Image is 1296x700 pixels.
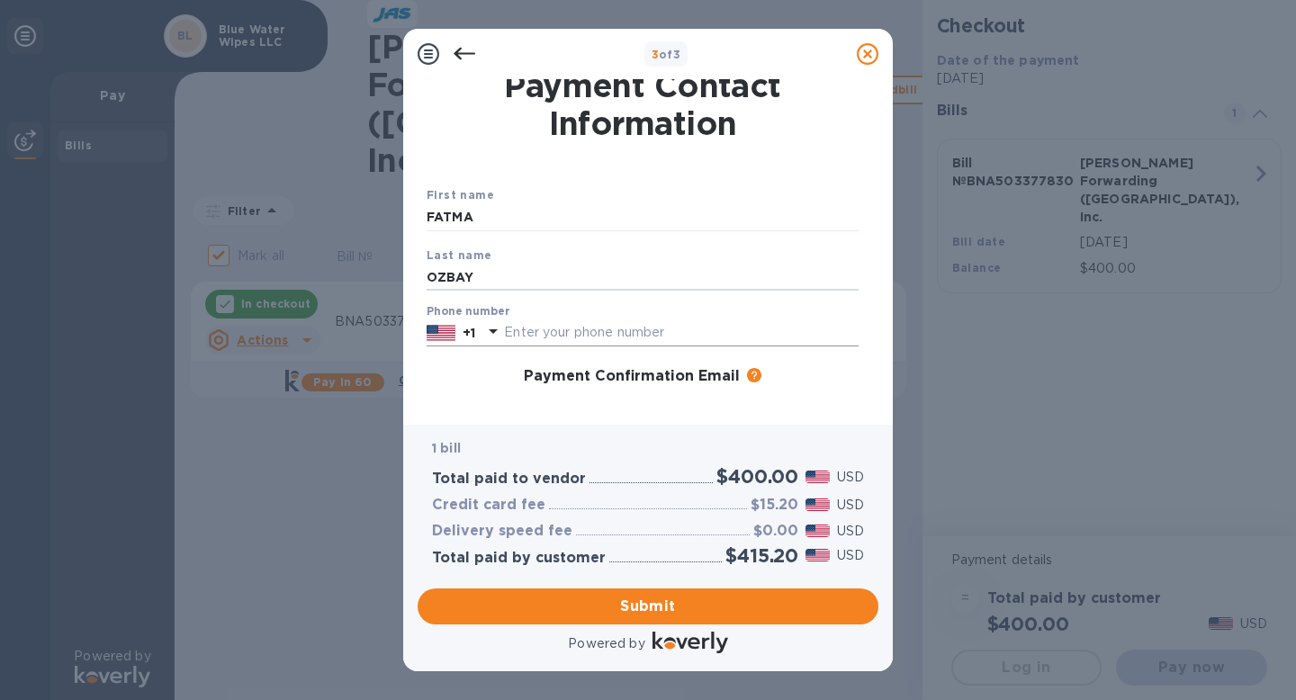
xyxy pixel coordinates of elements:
img: USD [805,498,830,511]
input: Enter your phone number [504,319,859,346]
p: +1 [463,324,475,342]
h2: $400.00 [716,465,798,488]
b: Last name [427,248,492,262]
h1: Payment Contact Information [427,67,859,142]
b: First name [427,188,494,202]
button: Submit [418,588,878,624]
p: USD [837,522,864,541]
p: USD [837,468,864,487]
h3: $15.20 [751,497,798,514]
img: USD [805,471,830,483]
span: Submit [432,596,864,617]
img: USD [805,525,830,537]
h3: $0.00 [753,523,798,540]
p: USD [837,546,864,565]
h3: Delivery speed fee [432,523,572,540]
h3: Total paid by customer [432,550,606,567]
h2: $415.20 [725,544,798,567]
b: Primary email [427,410,513,424]
p: USD [837,496,864,515]
h3: Credit card fee [432,497,545,514]
label: Phone number [427,307,509,318]
b: 1 bill [432,441,461,455]
span: 3 [652,48,659,61]
h3: Payment Confirmation Email [524,368,740,385]
img: USD [805,549,830,561]
b: of 3 [652,48,681,61]
img: US [427,323,455,343]
input: Enter your first name [427,204,859,231]
input: Enter your last name [427,264,859,291]
p: Powered by [568,634,644,653]
img: Logo [652,632,728,653]
h3: Total paid to vendor [432,471,586,488]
